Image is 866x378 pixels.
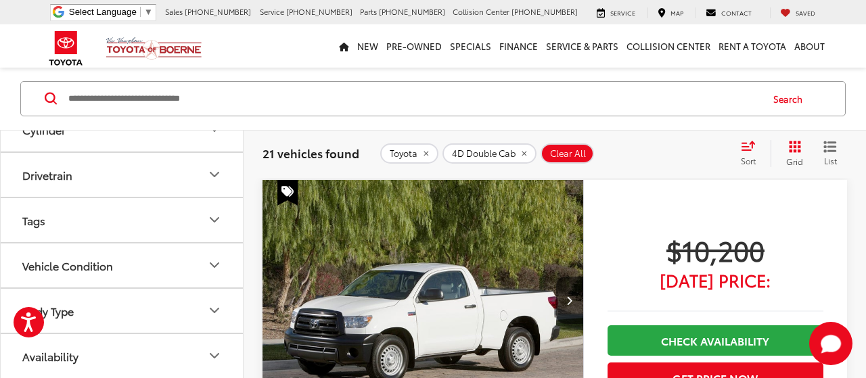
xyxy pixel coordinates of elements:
a: New [353,24,382,68]
span: [DATE] Price: [608,273,823,287]
span: List [823,155,837,166]
span: ▼ [144,7,153,17]
span: Contact [721,8,752,17]
div: Cylinder [22,123,66,136]
span: Service [260,6,284,17]
input: Search by Make, Model, or Keyword [67,82,760,115]
button: TagsTags [1,198,244,242]
span: [PHONE_NUMBER] [185,6,251,17]
button: Vehicle ConditionVehicle Condition [1,243,244,287]
a: Map [647,7,693,18]
span: Service [610,8,635,17]
div: Body Type [206,302,223,318]
button: remove Toyota [380,143,438,164]
span: 4D Double Cab [452,148,516,159]
a: Rent a Toyota [714,24,790,68]
div: Availability [22,350,78,362]
a: Finance [495,24,542,68]
button: Next image [556,277,583,324]
div: Vehicle Condition [206,257,223,273]
span: Toyota [390,148,417,159]
span: Sort [741,155,756,166]
span: ​ [140,7,141,17]
div: Body Type [22,304,74,317]
div: Drivetrain [22,168,72,181]
button: Select sort value [734,140,771,167]
button: remove 4D%20Double%20Cab [442,143,537,164]
span: [PHONE_NUMBER] [286,6,352,17]
span: Collision Center [453,6,509,17]
svg: Start Chat [809,322,852,365]
img: Vic Vaughan Toyota of Boerne [106,37,202,60]
span: Sales [165,6,183,17]
a: About [790,24,829,68]
a: Home [335,24,353,68]
div: Vehicle Condition [22,259,113,272]
div: Availability [206,348,223,364]
span: Select Language [69,7,137,17]
span: Parts [360,6,377,17]
a: Pre-Owned [382,24,446,68]
img: Toyota [41,26,91,70]
a: Collision Center [622,24,714,68]
a: Check Availability [608,325,823,356]
a: Specials [446,24,495,68]
a: Select Language​ [69,7,153,17]
span: Saved [796,8,815,17]
span: Map [670,8,683,17]
a: My Saved Vehicles [770,7,825,18]
button: AvailabilityAvailability [1,334,244,378]
span: [PHONE_NUMBER] [379,6,445,17]
span: [PHONE_NUMBER] [511,6,578,17]
div: Drivetrain [206,166,223,183]
button: Toggle Chat Window [809,322,852,365]
div: Tags [22,214,45,227]
span: Special [277,180,298,206]
span: Grid [786,156,803,167]
button: Clear All [541,143,594,164]
button: DrivetrainDrivetrain [1,153,244,197]
button: Grid View [771,140,813,167]
a: Service [587,7,645,18]
a: Service & Parts: Opens in a new tab [542,24,622,68]
a: Contact [696,7,762,18]
span: 21 vehicles found [263,145,359,161]
button: List View [813,140,847,167]
button: Body TypeBody Type [1,289,244,333]
div: Tags [206,212,223,228]
span: $10,200 [608,233,823,266]
span: Clear All [550,148,586,159]
button: Search [760,82,822,116]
